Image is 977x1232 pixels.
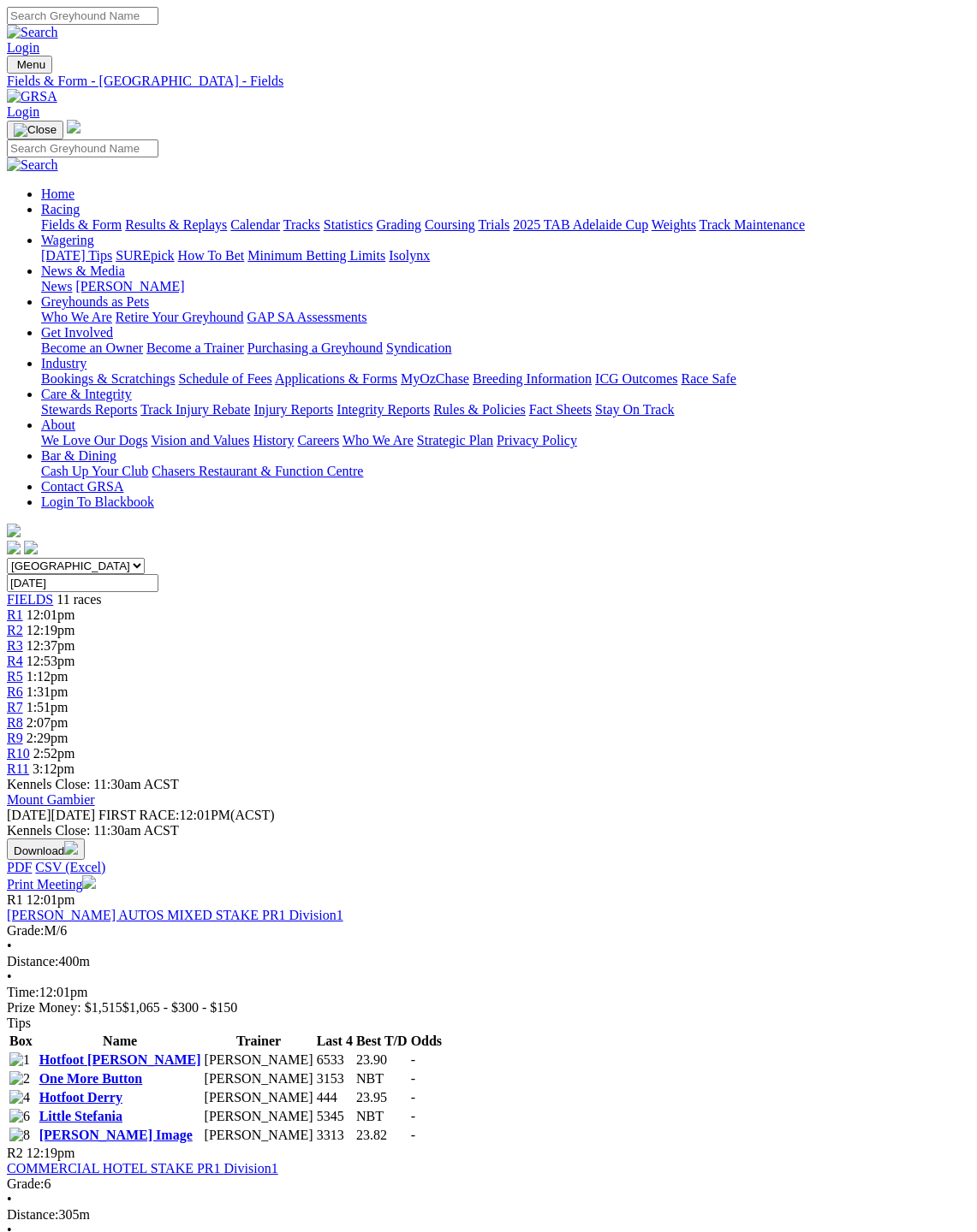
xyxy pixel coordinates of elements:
[27,892,75,907] span: 12:01pm
[7,669,23,684] a: R5
[116,310,244,324] a: Retire Your Greyhound
[410,1033,443,1050] th: Odds
[7,985,970,1000] div: 12:01pm
[411,1071,415,1086] span: -
[27,654,75,668] span: 12:53pm
[253,433,294,447] a: History
[355,1070,408,1087] td: NBT
[7,623,23,637] a: R2
[7,746,30,761] a: R10
[7,860,970,875] div: Download
[41,387,132,401] a: Care & Integrity
[41,325,113,340] a: Get Involved
[247,310,367,324] a: GAP SA Assessments
[41,479,123,494] a: Contact GRSA
[41,187,74,201] a: Home
[27,731,69,745] span: 2:29pm
[27,715,69,730] span: 2:07pm
[7,638,23,653] a: R3
[41,433,970,448] div: About
[9,1052,30,1068] img: 1
[230,217,280,232] a: Calendar
[411,1090,415,1105] span: -
[35,860,105,874] a: CSV (Excel)
[7,777,179,791] span: Kennels Close: 11:30am ACST
[386,341,451,355] a: Syndication
[355,1127,408,1144] td: 23.82
[116,248,174,263] a: SUREpick
[39,1033,202,1050] th: Name
[7,1192,12,1206] span: •
[7,592,53,607] a: FIELDS
[297,433,339,447] a: Careers
[146,341,244,355] a: Become a Trainer
[7,877,96,891] a: Print Meeting
[98,808,179,822] span: FIRST RACE:
[7,74,970,89] div: Fields & Form - [GEOGRAPHIC_DATA] - Fields
[652,217,696,232] a: Weights
[7,923,970,939] div: M/6
[204,1033,314,1050] th: Trainer
[39,1090,122,1105] a: Hotfoot Derry
[39,1109,122,1123] a: Little Stefania
[417,433,493,447] a: Strategic Plan
[9,1090,30,1105] img: 4
[7,1000,970,1016] div: Prize Money: $1,515
[9,1128,30,1143] img: 8
[41,464,148,478] a: Cash Up Your Club
[7,7,158,25] input: Search
[513,217,648,232] a: 2025 TAB Adelaide Cup
[41,402,970,418] div: Care & Integrity
[7,1161,278,1176] a: COMMERCIAL HOTEL STAKE PR1 Division1
[41,402,137,417] a: Stewards Reports
[41,418,75,432] a: About
[7,541,21,554] img: facebook.svg
[7,89,57,104] img: GRSA
[14,123,57,137] img: Close
[7,25,58,40] img: Search
[41,217,122,232] a: Fields & Form
[7,1146,23,1160] span: R2
[316,1108,354,1125] td: 5345
[389,248,430,263] a: Isolynx
[247,248,385,263] a: Minimum Betting Limits
[9,1071,30,1087] img: 2
[355,1089,408,1106] td: 23.95
[7,1176,970,1192] div: 6
[478,217,509,232] a: Trials
[7,40,39,55] a: Login
[7,731,23,745] span: R9
[7,838,85,860] button: Download
[9,1109,30,1124] img: 6
[7,939,12,953] span: •
[27,623,75,637] span: 12:19pm
[411,1052,415,1067] span: -
[7,1016,31,1030] span: Tips
[7,985,39,999] span: Time:
[355,1108,408,1125] td: NBT
[204,1089,314,1106] td: [PERSON_NAME]
[7,56,52,74] button: Toggle navigation
[316,1127,354,1144] td: 3313
[204,1051,314,1069] td: [PERSON_NAME]
[27,669,69,684] span: 1:12pm
[41,294,149,309] a: Greyhounds as Pets
[98,808,275,822] span: 12:01PM(ACST)
[41,464,970,479] div: Bar & Dining
[7,654,23,668] span: R4
[7,808,95,822] span: [DATE]
[324,217,373,232] a: Statistics
[41,433,147,447] a: We Love Our Dogs
[7,892,23,907] span: R1
[7,908,343,922] a: [PERSON_NAME] AUTOS MIXED STAKE PR1 Division1
[7,104,39,119] a: Login
[7,700,23,714] span: R7
[425,217,475,232] a: Coursing
[7,715,23,730] span: R8
[41,279,970,294] div: News & Media
[204,1070,314,1087] td: [PERSON_NAME]
[27,607,75,622] span: 12:01pm
[41,341,970,356] div: Get Involved
[41,264,125,278] a: News & Media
